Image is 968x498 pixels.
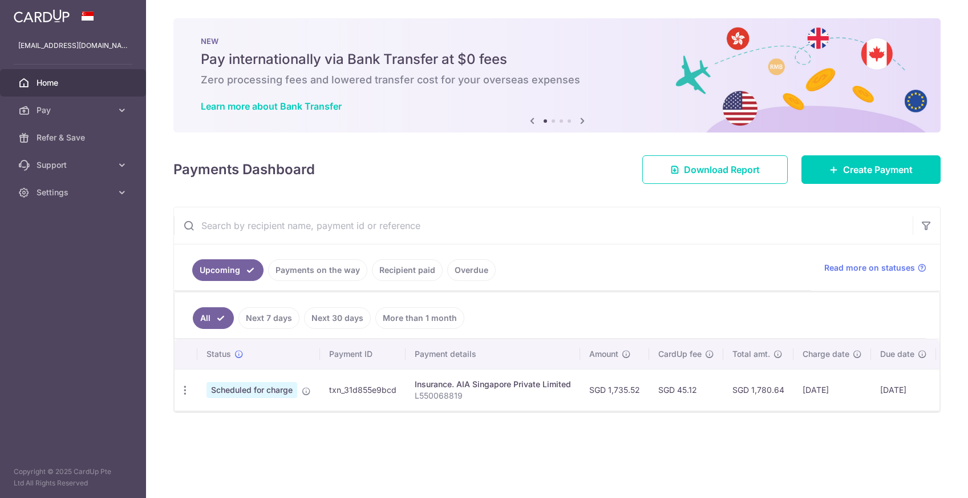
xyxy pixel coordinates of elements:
[415,379,571,390] div: Insurance. AIA Singapore Private Limited
[415,390,571,401] p: L550068819
[642,155,788,184] a: Download Report
[201,73,913,87] h6: Zero processing fees and lowered transfer cost for your overseas expenses
[649,369,723,411] td: SGD 45.12
[193,307,234,329] a: All
[201,37,913,46] p: NEW
[793,369,871,411] td: [DATE]
[37,187,112,198] span: Settings
[803,348,849,360] span: Charge date
[192,259,264,281] a: Upcoming
[201,101,342,112] a: Learn more about Bank Transfer
[843,163,913,176] span: Create Payment
[14,9,70,23] img: CardUp
[37,105,112,116] span: Pay
[173,159,315,180] h4: Payments Dashboard
[206,348,231,360] span: Status
[372,259,443,281] a: Recipient paid
[824,262,915,274] span: Read more on statuses
[320,339,406,369] th: Payment ID
[268,259,367,281] a: Payments on the way
[201,50,913,69] h5: Pay internationally via Bank Transfer at $0 fees
[684,163,760,176] span: Download Report
[723,369,793,411] td: SGD 1,780.64
[173,18,941,132] img: Bank transfer banner
[37,77,112,89] span: Home
[406,339,580,369] th: Payment details
[174,207,913,244] input: Search by recipient name, payment id or reference
[580,369,649,411] td: SGD 1,735.52
[658,348,702,360] span: CardUp fee
[447,259,496,281] a: Overdue
[238,307,299,329] a: Next 7 days
[304,307,371,329] a: Next 30 days
[375,307,464,329] a: More than 1 month
[732,348,770,360] span: Total amt.
[824,262,926,274] a: Read more on statuses
[589,348,618,360] span: Amount
[871,369,936,411] td: [DATE]
[880,348,914,360] span: Due date
[37,159,112,171] span: Support
[18,40,128,51] p: [EMAIL_ADDRESS][DOMAIN_NAME]
[801,155,941,184] a: Create Payment
[37,132,112,143] span: Refer & Save
[320,369,406,411] td: txn_31d855e9bcd
[206,382,297,398] span: Scheduled for charge
[895,464,957,492] iframe: Opens a widget where you can find more information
